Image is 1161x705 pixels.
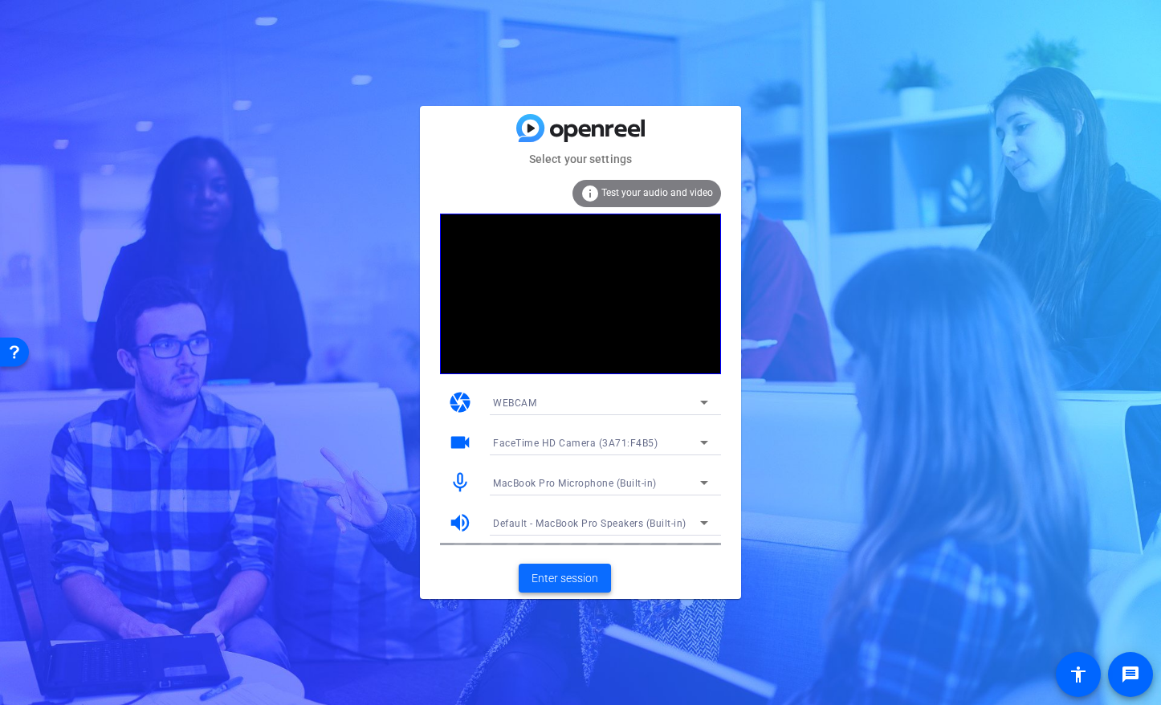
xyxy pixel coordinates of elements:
span: Enter session [532,570,598,587]
mat-icon: accessibility [1069,665,1088,684]
mat-icon: volume_up [448,511,472,535]
mat-icon: mic_none [448,471,472,495]
mat-icon: message [1121,665,1140,684]
mat-icon: videocam [448,430,472,454]
mat-icon: camera [448,390,472,414]
img: blue-gradient.svg [516,114,645,142]
span: MacBook Pro Microphone (Built-in) [493,478,657,489]
span: Test your audio and video [601,187,713,198]
button: Enter session [519,564,611,593]
mat-card-subtitle: Select your settings [420,150,741,168]
span: FaceTime HD Camera (3A71:F4B5) [493,438,658,449]
span: WEBCAM [493,397,536,409]
span: Default - MacBook Pro Speakers (Built-in) [493,518,686,529]
mat-icon: info [580,184,600,203]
